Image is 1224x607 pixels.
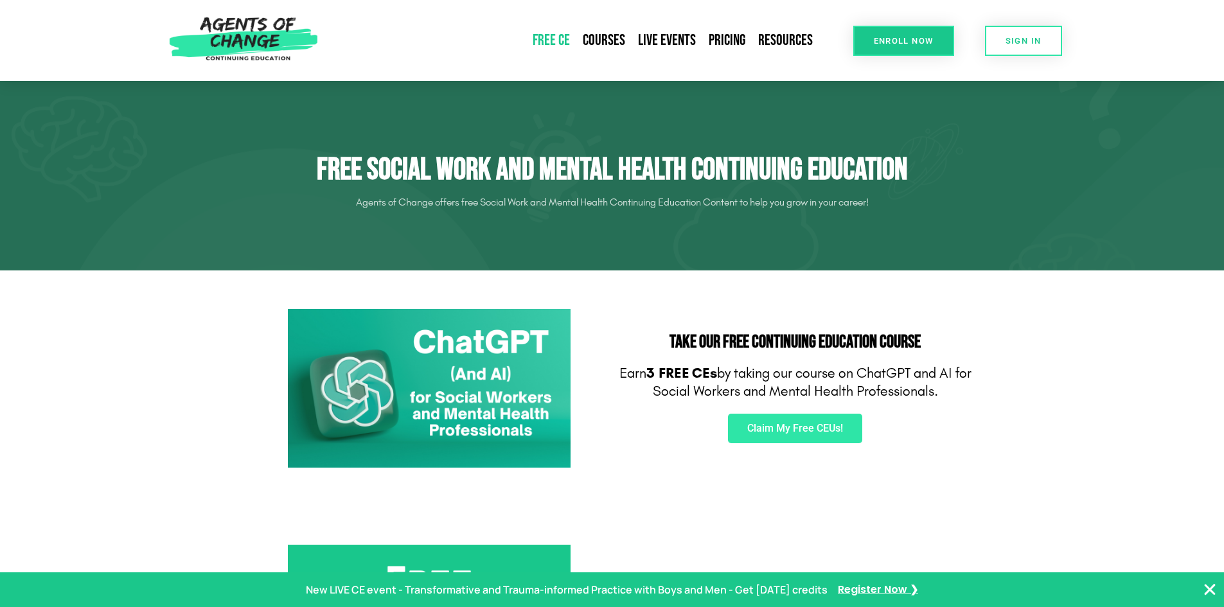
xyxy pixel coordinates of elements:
[728,414,862,443] a: Claim My Free CEUs!
[253,152,972,189] h1: Free Social Work and Mental Health Continuing Education
[985,26,1062,56] a: SIGN IN
[1006,37,1042,45] span: SIGN IN
[1202,582,1218,597] button: Close Banner
[874,37,934,45] span: Enroll Now
[306,581,828,599] p: New LIVE CE event - Transformative and Trauma-informed Practice with Boys and Men - Get [DATE] cr...
[253,192,972,213] p: Agents of Change offers free Social Work and Mental Health Continuing Education Content to help y...
[752,26,819,55] a: Resources
[619,333,972,351] h2: Take Our FREE Continuing Education Course
[632,26,702,55] a: Live Events
[576,26,632,55] a: Courses
[853,26,954,56] a: Enroll Now
[838,581,918,599] a: Register Now ❯
[747,423,843,434] span: Claim My Free CEUs!
[702,26,752,55] a: Pricing
[646,365,717,382] b: 3 FREE CEs
[619,364,972,401] p: Earn by taking our course on ChatGPT and AI for Social Workers and Mental Health Professionals.
[526,26,576,55] a: Free CE
[324,26,819,55] nav: Menu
